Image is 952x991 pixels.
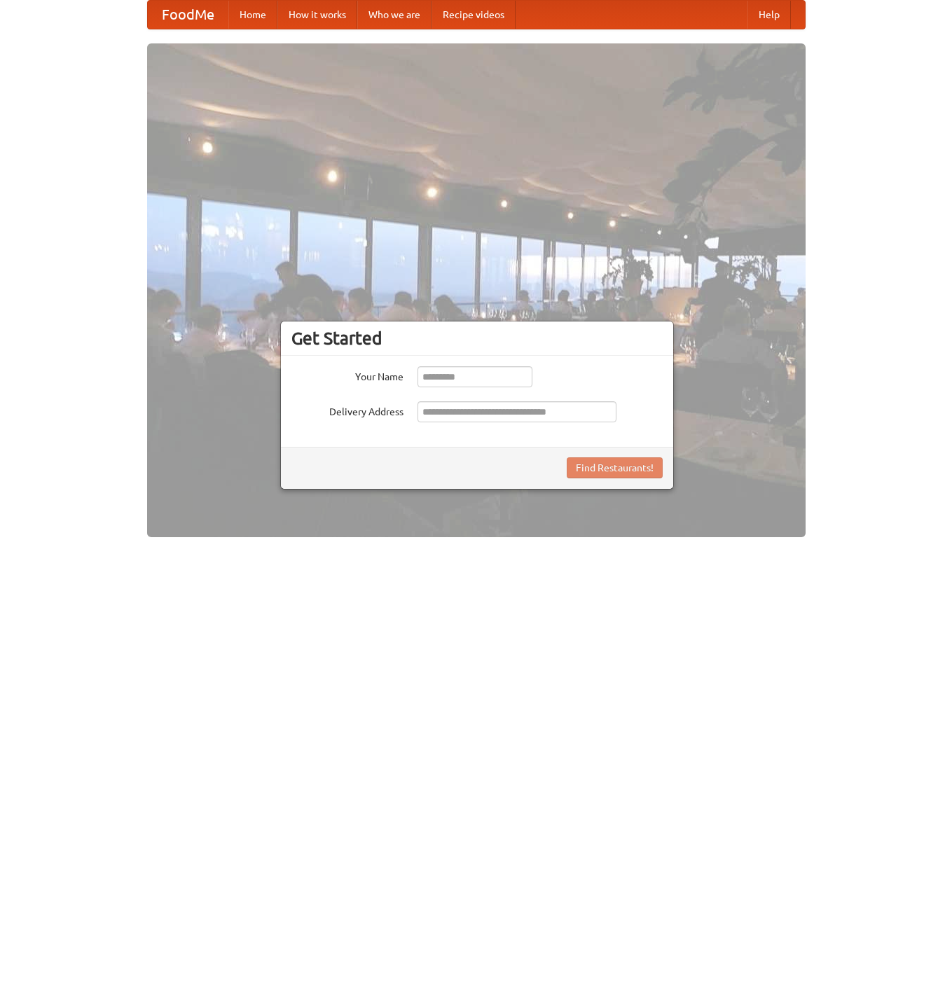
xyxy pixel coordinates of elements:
[747,1,791,29] a: Help
[291,401,403,419] label: Delivery Address
[291,366,403,384] label: Your Name
[148,1,228,29] a: FoodMe
[291,328,663,349] h3: Get Started
[357,1,432,29] a: Who we are
[567,457,663,478] button: Find Restaurants!
[277,1,357,29] a: How it works
[432,1,516,29] a: Recipe videos
[228,1,277,29] a: Home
